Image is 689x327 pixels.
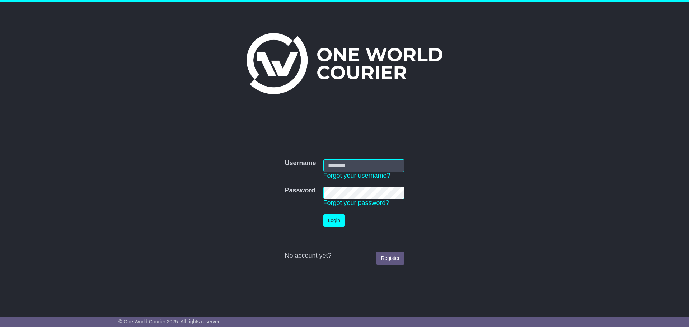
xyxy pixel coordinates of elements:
label: Password [285,187,315,195]
img: One World [247,33,442,94]
div: No account yet? [285,252,404,260]
a: Forgot your password? [323,199,389,206]
label: Username [285,159,316,167]
span: © One World Courier 2025. All rights reserved. [118,319,222,324]
a: Register [376,252,404,265]
a: Forgot your username? [323,172,390,179]
button: Login [323,214,345,227]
